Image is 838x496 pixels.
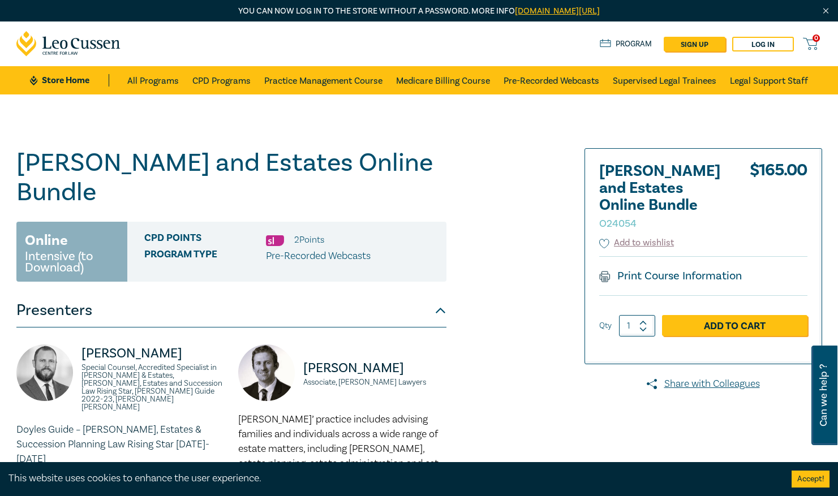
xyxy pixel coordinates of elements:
p: Pre-Recorded Webcasts [266,249,371,264]
a: Store Home [30,74,109,87]
img: https://s3.ap-southeast-2.amazonaws.com/lc-presenter-images/Jack%20Conway.jpg [16,344,73,401]
a: Medicare Billing Course [396,66,490,94]
h1: [PERSON_NAME] and Estates Online Bundle [16,148,446,207]
a: Pre-Recorded Webcasts [504,66,599,94]
li: 2 Point s [294,232,324,247]
a: CPD Programs [192,66,251,94]
a: Legal Support Staff [730,66,808,94]
p: You can now log in to the store without a password. More info [16,5,822,18]
small: O24054 [599,217,637,230]
span: CPD Points [144,232,266,247]
small: Intensive (to Download) [25,251,119,273]
label: Qty [599,320,612,332]
span: 0 [813,34,820,42]
h3: Online [25,230,68,251]
button: Accept cookies [792,471,830,488]
a: All Programs [127,66,179,94]
a: Program [600,38,652,50]
span: [PERSON_NAME]’ practice includes advising families and individuals across a wide range of estate ... [238,413,439,470]
a: Supervised Legal Trainees [613,66,716,94]
h2: [PERSON_NAME] and Estates Online Bundle [599,163,724,231]
a: Print Course Information [599,269,742,283]
a: Practice Management Course [264,66,383,94]
div: $ 165.00 [750,163,807,236]
a: Share with Colleagues [585,377,822,391]
a: [DOMAIN_NAME][URL] [515,6,600,16]
p: [PERSON_NAME] [81,344,225,363]
img: Substantive Law [266,235,284,246]
span: Program type [144,249,266,264]
small: Associate, [PERSON_NAME] Lawyers [303,378,446,386]
button: Presenters [16,294,446,327]
span: Can we help ? [818,352,829,438]
img: https://s3.ap-southeast-2.amazonaws.com/leo-cussen-store-production-content/Contacts/Marcus%20Sch... [238,344,295,401]
p: Doyles Guide – [PERSON_NAME], Estates & Succession Planning Law Rising Star [DATE]-[DATE] [16,422,225,467]
p: [PERSON_NAME] [303,359,446,377]
input: 1 [619,315,655,337]
button: Add to wishlist [599,236,674,249]
div: This website uses cookies to enhance the user experience. [8,471,775,486]
a: sign up [664,37,725,51]
a: Add to Cart [662,315,807,337]
a: Log in [732,37,794,51]
img: Close [821,6,831,16]
small: Special Counsel, Accredited Specialist in [PERSON_NAME] & Estates, [PERSON_NAME], Estates and Suc... [81,364,225,411]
